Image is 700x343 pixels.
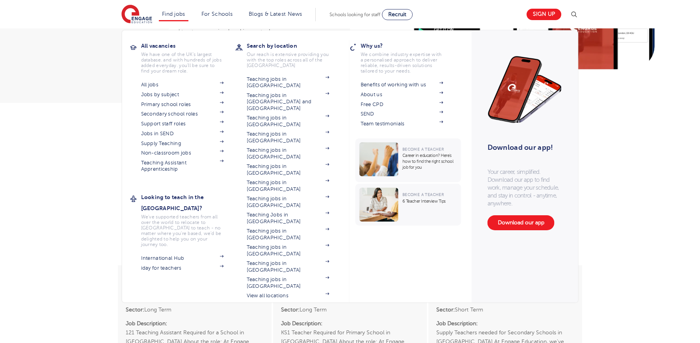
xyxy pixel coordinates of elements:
a: Recruit [382,9,413,20]
a: Non-classroom jobs [141,150,224,156]
a: Find jobs [162,11,185,17]
a: All vacanciesWe have one of the UK's largest database. and with hundreds of jobs added everyday. ... [141,40,236,74]
a: Teaching jobs in [GEOGRAPHIC_DATA] [247,163,330,176]
strong: Job Description: [436,321,478,326]
strong: Sector: [126,307,144,313]
strong: Job Description: [281,321,322,326]
a: Teaching jobs in [GEOGRAPHIC_DATA] [247,147,330,160]
a: Search by locationOur reach is extensive providing you with the top roles across all of the [GEOG... [247,40,341,68]
span: Become a Teacher [402,192,444,197]
a: Why us?We combine industry expertise with a personalised approach to deliver reliable, results-dr... [361,40,455,74]
a: Supply Teaching [141,140,224,147]
a: View all locations [247,293,330,299]
strong: Sector: [281,307,300,313]
p: We combine industry expertise with a personalised approach to deliver reliable, results-driven so... [361,52,443,74]
img: Engage Education [121,5,152,24]
a: iday for teachers [141,265,224,271]
a: Secondary school roles [141,111,224,117]
a: Teaching jobs in [GEOGRAPHIC_DATA] [247,131,330,144]
p: Career in education? Here’s how to find the right school job for you [402,153,457,170]
a: Looking to teach in the [GEOGRAPHIC_DATA]?We've supported teachers from all over the world to rel... [141,192,236,247]
h3: All vacancies [141,40,236,51]
a: Support staff roles [141,121,224,127]
li: Long Term [126,305,264,314]
a: Free CPD [361,101,443,108]
a: Primary school roles [141,101,224,108]
a: Teaching jobs in [GEOGRAPHIC_DATA] [247,196,330,209]
a: For Schools [201,11,233,17]
li: Short Term [436,305,574,314]
a: Become a Teacher6 Teacher Interview Tips [356,184,463,226]
h3: Download our app! [488,139,559,156]
a: Benefits of working with us [361,82,443,88]
a: Team testimonials [361,121,443,127]
a: Jobs by subject [141,91,224,98]
a: Teaching jobs in [GEOGRAPHIC_DATA] [247,260,330,273]
a: Teaching jobs in [GEOGRAPHIC_DATA] [247,244,330,257]
a: Blogs & Latest News [249,11,302,17]
span: Schools looking for staff [330,12,380,17]
a: About us [361,91,443,98]
a: All jobs [141,82,224,88]
a: Teaching Jobs in [GEOGRAPHIC_DATA] [247,212,330,225]
p: 6 Teacher Interview Tips [402,198,457,204]
a: Jobs in SEND [141,130,224,137]
p: We've supported teachers from all over the world to relocate to [GEOGRAPHIC_DATA] to teach - no m... [141,214,224,247]
a: Teaching Assistant Apprenticeship [141,160,224,173]
p: We have one of the UK's largest database. and with hundreds of jobs added everyday. you'll be sur... [141,52,224,74]
a: Become a TeacherCareer in education? Here’s how to find the right school job for you [356,138,463,182]
span: Become a Teacher [402,147,444,151]
h3: Why us? [361,40,455,51]
a: Teaching jobs in [GEOGRAPHIC_DATA] [247,228,330,241]
h3: Search by location [247,40,341,51]
a: Download our app [488,215,555,230]
a: Teaching jobs in [GEOGRAPHIC_DATA] [247,76,330,89]
p: Your career, simplified. Download our app to find work, manage your schedule, and stay in control... [488,168,562,207]
a: Teaching jobs in [GEOGRAPHIC_DATA] [247,179,330,192]
p: Our reach is extensive providing you with the top roles across all of the [GEOGRAPHIC_DATA] [247,52,330,68]
a: Sign up [527,9,561,20]
a: Teaching jobs in [GEOGRAPHIC_DATA] [247,115,330,128]
strong: Sector: [436,307,455,313]
li: Long Term [281,305,419,314]
strong: Job Description: [126,321,167,326]
a: SEND [361,111,443,117]
h3: Looking to teach in the [GEOGRAPHIC_DATA]? [141,192,236,214]
a: Teaching jobs in [GEOGRAPHIC_DATA] [247,276,330,289]
a: Teaching jobs in [GEOGRAPHIC_DATA] and [GEOGRAPHIC_DATA] [247,92,330,112]
a: International Hub [141,255,224,261]
span: Recruit [388,11,406,17]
